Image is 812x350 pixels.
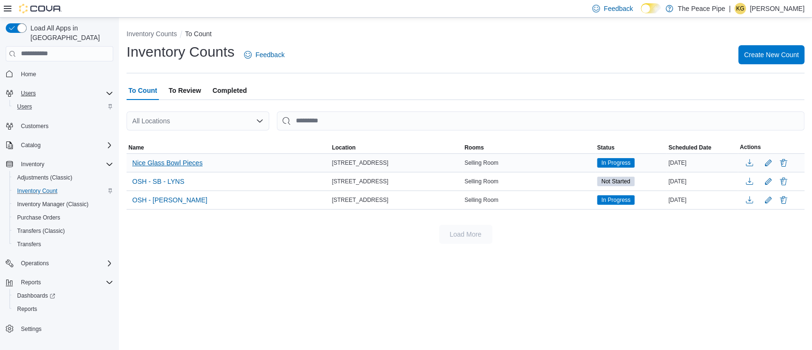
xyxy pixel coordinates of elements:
[13,101,36,112] a: Users
[13,303,113,315] span: Reports
[462,176,595,187] div: Selling Room
[17,103,32,110] span: Users
[168,81,201,100] span: To Review
[13,290,59,301] a: Dashboards
[778,194,789,206] button: Delete
[332,196,389,204] span: [STREET_ADDRESS]
[10,198,117,211] button: Inventory Manager (Classic)
[13,303,41,315] a: Reports
[10,211,117,224] button: Purchase Orders
[2,139,117,152] button: Catalog
[641,13,641,14] span: Dark Mode
[13,212,64,223] a: Purchase Orders
[21,279,41,286] span: Reports
[17,159,113,170] span: Inventory
[132,195,207,205] span: OSH - [PERSON_NAME]
[13,212,113,223] span: Purchase Orders
[17,174,72,181] span: Adjustments (Classic)
[127,30,177,38] button: Inventory Counts
[256,117,264,125] button: Open list of options
[128,174,188,189] button: OSH - SB - LYNS
[668,144,711,151] span: Scheduled Date
[462,157,595,169] div: Selling Room
[17,120,52,132] a: Customers
[332,178,389,185] span: [STREET_ADDRESS]
[17,258,113,269] span: Operations
[127,29,804,40] nav: An example of EuiBreadcrumbs
[601,196,630,204] span: In Progress
[10,171,117,184] button: Adjustments (Classic)
[450,230,481,239] span: Load More
[132,177,184,186] span: OSH - SB - LYNS
[27,23,113,42] span: Load All Apps in [GEOGRAPHIC_DATA]
[595,142,666,153] button: Status
[678,3,725,14] p: The Peace Pipe
[666,176,738,187] div: [DATE]
[17,322,113,334] span: Settings
[21,70,36,78] span: Home
[17,88,39,99] button: Users
[21,325,41,333] span: Settings
[10,289,117,302] a: Dashboards
[213,81,247,100] span: Completed
[464,144,484,151] span: Rooms
[666,157,738,169] div: [DATE]
[666,142,738,153] button: Scheduled Date
[601,177,630,186] span: Not Started
[277,111,804,130] input: This is a search bar. After typing your query, hit enter to filter the results lower in the page.
[21,122,49,130] span: Customers
[17,140,44,151] button: Catalog
[17,159,48,170] button: Inventory
[127,142,330,153] button: Name
[778,157,789,169] button: Delete
[10,224,117,238] button: Transfers (Classic)
[17,292,55,300] span: Dashboards
[740,143,761,151] span: Actions
[17,323,45,335] a: Settings
[2,158,117,171] button: Inventory
[2,119,117,133] button: Customers
[21,260,49,267] span: Operations
[2,87,117,100] button: Users
[750,3,804,14] p: [PERSON_NAME]
[17,69,40,80] a: Home
[13,199,113,210] span: Inventory Manager (Classic)
[597,144,615,151] span: Status
[2,276,117,289] button: Reports
[17,240,41,248] span: Transfers
[736,3,744,14] span: KG
[132,158,203,168] span: Nice Glass Bowl Pieces
[17,68,113,80] span: Home
[185,30,212,38] button: To Count
[2,321,117,335] button: Settings
[21,160,44,168] span: Inventory
[13,225,68,237] a: Transfers (Classic)
[17,140,113,151] span: Catalog
[2,257,117,270] button: Operations
[330,142,463,153] button: Location
[462,194,595,206] div: Selling Room
[763,193,774,207] button: Edit count details
[21,141,40,149] span: Catalog
[19,4,62,13] img: Cova
[17,200,88,208] span: Inventory Manager (Classic)
[240,45,288,64] a: Feedback
[439,225,492,244] button: Load More
[729,3,731,14] p: |
[13,239,113,250] span: Transfers
[13,101,113,112] span: Users
[332,159,389,167] span: [STREET_ADDRESS]
[13,172,76,183] a: Adjustments (Classic)
[744,50,799,60] span: Create New Count
[17,120,113,132] span: Customers
[641,3,661,13] input: Dark Mode
[763,174,774,189] button: Edit count details
[666,194,738,206] div: [DATE]
[17,187,58,195] span: Inventory Count
[2,67,117,81] button: Home
[601,159,630,167] span: In Progress
[597,195,635,205] span: In Progress
[13,290,113,301] span: Dashboards
[128,81,157,100] span: To Count
[332,144,356,151] span: Location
